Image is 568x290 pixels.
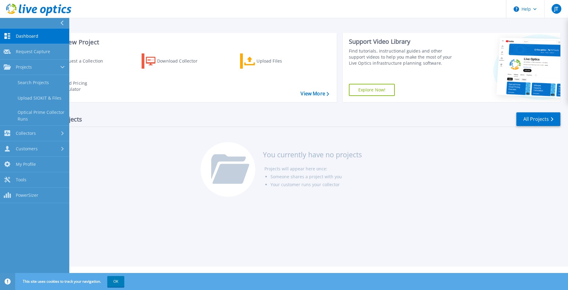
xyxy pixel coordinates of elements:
h3: Start a New Project [43,39,329,46]
span: Tools [16,177,26,183]
div: Cloud Pricing Calculator [60,80,108,92]
span: Dashboard [16,33,38,39]
li: Someone shares a project with you [270,173,362,181]
span: Projects [16,64,32,70]
a: Explore Now! [349,84,395,96]
span: This site uses cookies to track your navigation. [17,276,124,287]
span: Request Capture [16,49,50,54]
span: PowerSizer [16,193,38,198]
span: JT [554,6,558,11]
div: Upload Files [256,55,305,67]
button: OK [107,276,124,287]
div: Download Collector [157,55,206,67]
div: Find tutorials, instructional guides and other support videos to help you make the most of your L... [349,48,460,66]
li: Your customer runs your collector [270,181,362,189]
li: Projects will appear here once: [264,165,362,173]
a: View More [301,91,329,97]
a: Download Collector [142,53,209,69]
span: Customers [16,146,38,152]
div: Support Video Library [349,38,460,46]
a: All Projects [516,112,560,126]
span: My Profile [16,162,36,167]
a: Upload Files [240,53,308,69]
h3: You currently have no projects [263,151,362,158]
div: Request a Collection [60,55,109,67]
a: Cloud Pricing Calculator [43,79,111,94]
span: Collectors [16,131,36,136]
a: Request a Collection [43,53,111,69]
